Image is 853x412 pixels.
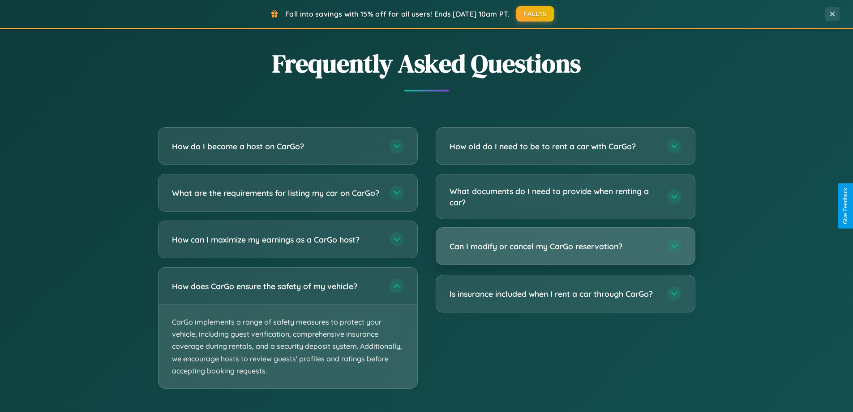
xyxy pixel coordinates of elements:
[842,188,849,224] div: Give Feedback
[450,241,658,252] h3: Can I modify or cancel my CarGo reservation?
[285,9,510,18] span: Fall into savings with 15% off for all users! Ends [DATE] 10am PT.
[158,46,695,81] h2: Frequently Asked Questions
[172,281,381,292] h3: How does CarGo ensure the safety of my vehicle?
[172,234,381,245] h3: How can I maximize my earnings as a CarGo host?
[450,288,658,299] h3: Is insurance included when I rent a car through CarGo?
[172,141,381,152] h3: How do I become a host on CarGo?
[516,6,554,22] button: FALL15
[159,305,417,388] p: CarGo implements a range of safety measures to protect your vehicle, including guest verification...
[172,187,381,199] h3: What are the requirements for listing my car on CarGo?
[450,141,658,152] h3: How old do I need to be to rent a car with CarGo?
[450,186,658,208] h3: What documents do I need to provide when renting a car?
